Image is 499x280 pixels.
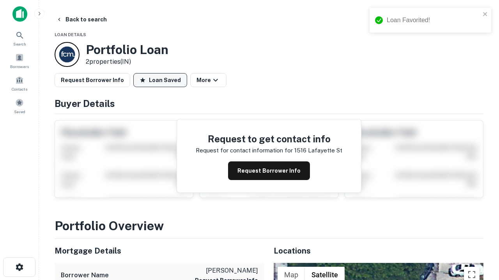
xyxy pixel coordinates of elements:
[460,193,499,230] iframe: Chat Widget
[53,12,110,26] button: Back to search
[274,245,483,257] h5: Locations
[55,96,483,110] h4: Buyer Details
[196,132,342,146] h4: Request to get contact info
[55,32,86,37] span: Loan Details
[387,16,480,25] div: Loan Favorited!
[86,42,168,57] h3: Portfolio Loan
[133,73,187,87] button: Loan Saved
[12,86,27,92] span: Contacts
[55,245,264,257] h5: Mortgage Details
[55,217,483,235] h3: Portfolio Overview
[10,63,29,70] span: Borrowers
[483,11,488,18] button: close
[61,271,109,280] h6: Borrower Name
[12,6,27,22] img: capitalize-icon.png
[2,28,37,49] a: Search
[55,73,130,87] button: Request Borrower Info
[86,57,168,66] p: 2 properties (IN)
[2,73,37,94] a: Contacts
[2,50,37,71] a: Borrowers
[13,41,26,47] span: Search
[294,146,342,155] p: 1516 lafayette st
[228,161,310,180] button: Request Borrower Info
[14,108,25,115] span: Saved
[190,73,226,87] button: More
[2,95,37,116] a: Saved
[195,266,258,275] p: [PERSON_NAME]
[196,146,293,155] p: Request for contact information for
